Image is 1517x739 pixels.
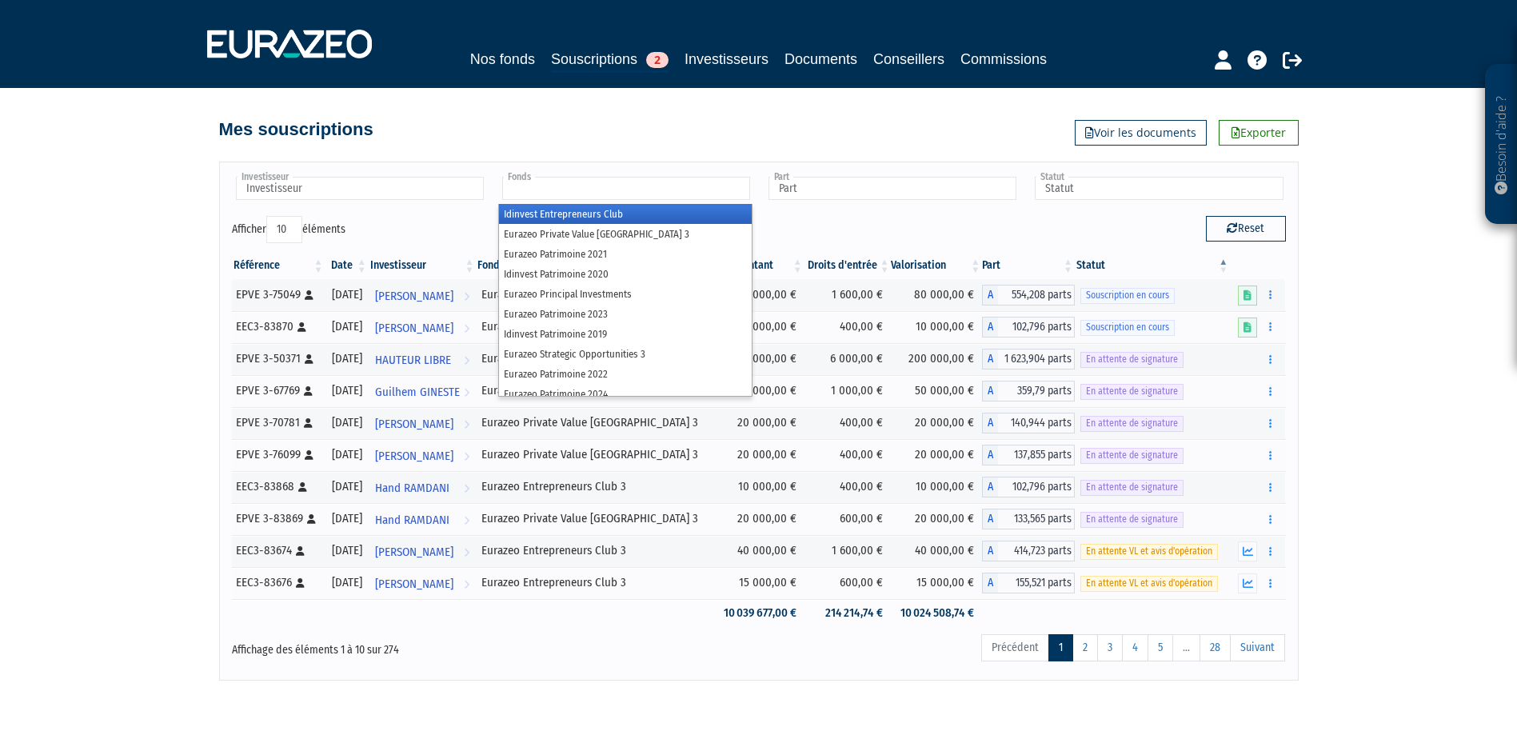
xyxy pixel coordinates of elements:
[232,633,657,658] div: Affichage des éléments 1 à 10 sur 274
[464,409,469,439] i: Voir l'investisseur
[1206,216,1286,242] button: Reset
[891,375,982,407] td: 50 000,00 €
[1122,634,1148,661] a: 4
[982,252,1075,279] th: Part: activer pour trier la colonne par ordre croissant
[982,317,1075,338] div: A - Eurazeo Entrepreneurs Club 3
[1080,544,1218,559] span: En attente VL et avis d'opération
[982,317,998,338] span: A
[1080,480,1184,495] span: En attente de signature
[464,377,469,407] i: Voir l'investisseur
[1075,120,1207,146] a: Voir les documents
[236,286,320,303] div: EPVE 3-75049
[330,478,362,495] div: [DATE]
[476,252,714,279] th: Fonds: activer pour trier la colonne par ordre croissant
[714,535,804,567] td: 40 000,00 €
[266,216,302,243] select: Afficheréléments
[891,439,982,471] td: 20 000,00 €
[1080,416,1184,431] span: En attente de signature
[330,318,362,335] div: [DATE]
[481,478,709,495] div: Eurazeo Entrepreneurs Club 3
[714,503,804,535] td: 20 000,00 €
[464,282,469,311] i: Voir l'investisseur
[330,542,362,559] div: [DATE]
[1492,73,1511,217] p: Besoin d'aide ?
[232,252,325,279] th: Référence : activer pour trier la colonne par ordre croissant
[804,567,892,599] td: 600,00 €
[714,567,804,599] td: 15 000,00 €
[646,52,669,68] span: 2
[1080,288,1175,303] span: Souscription en cours
[236,318,320,335] div: EEC3-83870
[369,343,477,375] a: HAUTEUR LIBRE
[369,252,477,279] th: Investisseur: activer pour trier la colonne par ordre croissant
[481,574,709,591] div: Eurazeo Entrepreneurs Club 3
[891,471,982,503] td: 10 000,00 €
[499,344,752,364] li: Eurazeo Strategic Opportunities 3
[481,542,709,559] div: Eurazeo Entrepreneurs Club 3
[236,574,320,591] div: EEC3-83676
[375,441,453,471] span: [PERSON_NAME]
[470,48,535,70] a: Nos fonds
[464,441,469,471] i: Voir l'investisseur
[998,445,1075,465] span: 137,855 parts
[330,510,362,527] div: [DATE]
[330,350,362,367] div: [DATE]
[464,473,469,503] i: Voir l'investisseur
[236,446,320,463] div: EPVE 3-76099
[375,346,451,375] span: HAUTEUR LIBRE
[499,364,752,384] li: Eurazeo Patrimoine 2022
[369,535,477,567] a: [PERSON_NAME]
[1200,634,1231,661] a: 28
[804,343,892,375] td: 6 000,00 €
[982,349,998,369] span: A
[1080,512,1184,527] span: En attente de signature
[998,477,1075,497] span: 102,796 parts
[297,322,306,332] i: [Français] Personne physique
[1075,252,1230,279] th: Statut : activer pour trier la colonne par ordre d&eacute;croissant
[236,478,320,495] div: EEC3-83868
[236,414,320,431] div: EPVE 3-70781
[1080,576,1218,591] span: En attente VL et avis d'opération
[236,350,320,367] div: EPVE 3-50371
[499,204,752,224] li: Idinvest Entrepreneurs Club
[998,285,1075,306] span: 554,208 parts
[330,574,362,591] div: [DATE]
[1148,634,1173,661] a: 5
[499,324,752,344] li: Idinvest Patrimoine 2019
[714,439,804,471] td: 20 000,00 €
[714,343,804,375] td: 200 000,00 €
[481,510,709,527] div: Eurazeo Private Value [GEOGRAPHIC_DATA] 3
[375,409,453,439] span: [PERSON_NAME]
[714,599,804,627] td: 10 039 677,00 €
[499,264,752,284] li: Idinvest Patrimoine 2020
[804,252,892,279] th: Droits d'entrée: activer pour trier la colonne par ordre croissant
[982,285,1075,306] div: A - Eurazeo Private Value Europe 3
[236,542,320,559] div: EEC3-83674
[464,314,469,343] i: Voir l'investisseur
[1080,320,1175,335] span: Souscription en cours
[891,343,982,375] td: 200 000,00 €
[499,244,752,264] li: Eurazeo Patrimoine 2021
[499,284,752,304] li: Eurazeo Principal Investments
[891,311,982,343] td: 10 000,00 €
[307,514,316,524] i: [Français] Personne physique
[464,346,469,375] i: Voir l'investisseur
[982,509,1075,529] div: A - Eurazeo Private Value Europe 3
[891,599,982,627] td: 10 024 508,74 €
[982,445,1075,465] div: A - Eurazeo Private Value Europe 3
[714,375,804,407] td: 50 000,00 €
[804,439,892,471] td: 400,00 €
[982,477,1075,497] div: A - Eurazeo Entrepreneurs Club 3
[714,407,804,439] td: 20 000,00 €
[481,382,709,399] div: Eurazeo Private Value [GEOGRAPHIC_DATA] 3
[982,509,998,529] span: A
[375,537,453,567] span: [PERSON_NAME]
[804,503,892,535] td: 600,00 €
[1080,352,1184,367] span: En attente de signature
[375,282,453,311] span: [PERSON_NAME]
[714,279,804,311] td: 80 000,00 €
[714,311,804,343] td: 10 000,00 €
[982,477,998,497] span: A
[330,286,362,303] div: [DATE]
[369,407,477,439] a: [PERSON_NAME]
